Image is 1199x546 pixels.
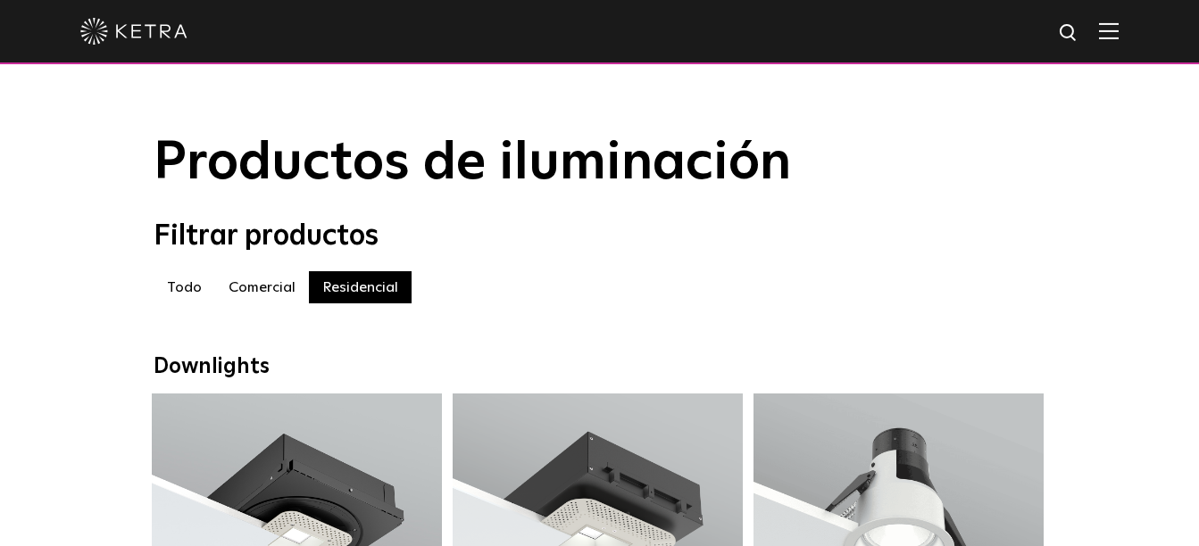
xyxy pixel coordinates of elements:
[215,271,309,303] label: Comercial
[154,136,791,190] span: Productos de iluminación
[154,219,1046,253] div: Filtrar productos
[1099,22,1119,39] img: Hamburger%20Nav.svg
[309,271,412,303] label: Residencial
[1058,22,1080,45] img: icono de búsqueda
[154,354,1046,380] div: Downlights
[154,271,215,303] label: Todo
[80,18,187,45] img: ketra-logo-2019-white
